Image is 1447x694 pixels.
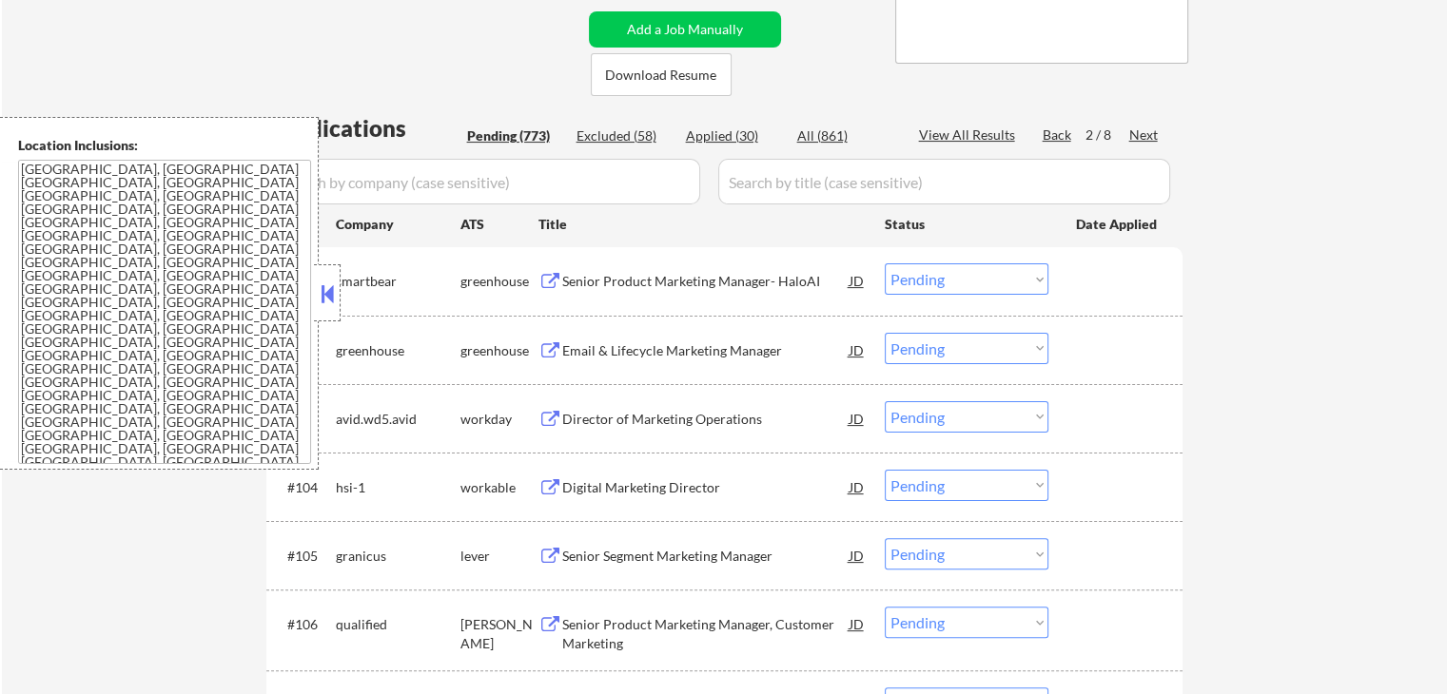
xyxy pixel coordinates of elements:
div: lever [460,547,538,566]
div: Senior Product Marketing Manager, Customer Marketing [562,615,850,652]
div: #104 [287,478,321,497]
div: Email & Lifecycle Marketing Manager [562,341,850,360]
div: JD [848,470,867,504]
div: Applications [272,117,460,140]
div: Company [336,215,460,234]
div: qualified [336,615,460,634]
input: Search by company (case sensitive) [272,159,700,204]
div: hsi-1 [336,478,460,497]
div: smartbear [336,272,460,291]
div: View All Results [919,125,1021,145]
div: #106 [287,615,321,634]
div: Pending (773) [467,126,562,145]
div: workday [460,410,538,429]
div: 2 / 8 [1085,125,1129,145]
div: Senior Product Marketing Manager- HaloAI [562,272,850,291]
button: Download Resume [591,53,732,96]
div: granicus [336,547,460,566]
div: JD [848,538,867,572]
div: JD [848,401,867,435]
div: Status [885,206,1048,241]
div: greenhouse [336,341,460,360]
input: Search by title (case sensitive) [718,159,1170,204]
div: greenhouse [460,272,538,291]
div: Location Inclusions: [18,136,311,155]
div: JD [848,607,867,641]
div: JD [848,333,867,367]
button: Add a Job Manually [589,11,781,48]
div: greenhouse [460,341,538,360]
div: Director of Marketing Operations [562,410,850,429]
div: Next [1129,125,1160,145]
div: Senior Segment Marketing Manager [562,547,850,566]
div: Back [1043,125,1073,145]
div: Date Applied [1076,215,1160,234]
div: workable [460,478,538,497]
div: All (861) [797,126,892,145]
div: Applied (30) [686,126,781,145]
div: Title [538,215,867,234]
div: Excluded (58) [577,126,672,145]
div: Digital Marketing Director [562,478,850,497]
div: avid.wd5.avid [336,410,460,429]
div: JD [848,263,867,298]
div: [PERSON_NAME] [460,615,538,652]
div: #105 [287,547,321,566]
div: ATS [460,215,538,234]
